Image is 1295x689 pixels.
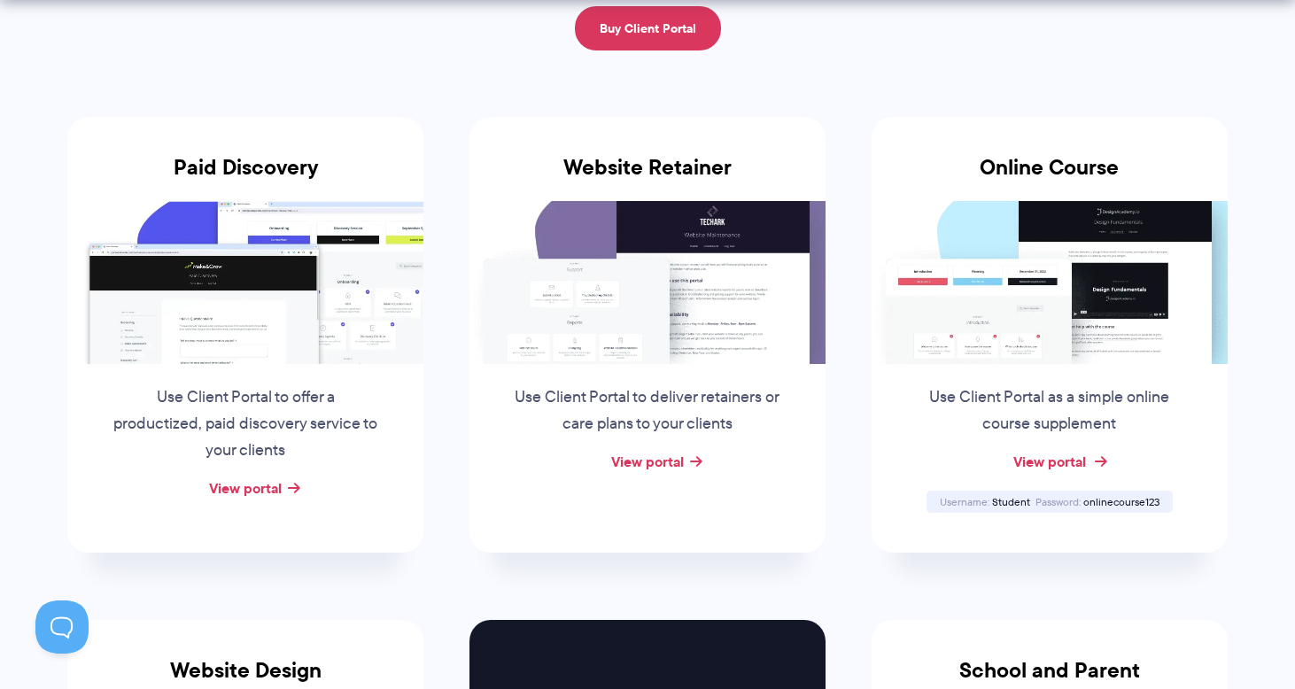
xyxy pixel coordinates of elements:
[111,384,380,464] p: Use Client Portal to offer a productized, paid discovery service to your clients
[209,477,282,499] a: View portal
[575,6,721,50] a: Buy Client Portal
[35,600,89,654] iframe: Toggle Customer Support
[992,494,1030,509] span: Student
[513,384,782,437] p: Use Client Portal to deliver retainers or care plans to your clients
[469,155,826,201] h3: Website Retainer
[940,494,989,509] span: Username
[611,451,684,472] a: View portal
[1083,494,1159,509] span: onlinecourse123
[872,155,1228,201] h3: Online Course
[1035,494,1081,509] span: Password
[67,155,423,201] h3: Paid Discovery
[1013,451,1086,472] a: View portal
[915,384,1184,437] p: Use Client Portal as a simple online course supplement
